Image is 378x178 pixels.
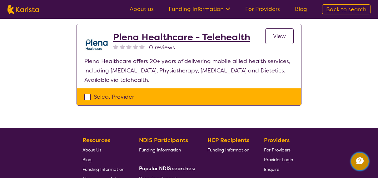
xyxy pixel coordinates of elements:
a: Blog [82,155,124,164]
span: Enquire [264,166,279,172]
span: Back to search [326,6,366,13]
a: Funding Information [169,5,230,13]
a: For Providers [264,145,293,155]
span: Funding Information [82,166,124,172]
a: View [265,28,294,44]
a: Funding Information [82,164,124,174]
span: Funding Information [207,147,249,153]
img: qwv9egg5taowukv2xnze.png [84,32,109,57]
b: Providers [264,136,290,144]
a: Back to search [322,4,371,14]
img: nonereviewstar [139,44,145,49]
a: About Us [82,145,124,155]
img: nonereviewstar [133,44,138,49]
span: View [273,32,286,40]
a: Plena Healthcare - Telehealth [113,32,250,43]
a: For Providers [245,5,280,13]
span: 0 reviews [149,43,175,52]
img: nonereviewstar [126,44,132,49]
a: About us [130,5,154,13]
b: NDIS Participants [139,136,188,144]
a: Provider Login [264,155,293,164]
b: Popular NDIS searches: [139,165,195,172]
a: Funding Information [207,145,249,155]
p: Plena Healthcare offers 20+ years of delivering mobile allied health services, including [MEDICAL... [84,57,294,85]
b: Resources [82,136,110,144]
span: About Us [82,147,101,153]
img: nonereviewstar [120,44,125,49]
b: HCP Recipients [207,136,249,144]
img: nonereviewstar [113,44,118,49]
a: Funding Information [139,145,193,155]
img: Karista logo [7,5,39,14]
a: Blog [295,5,307,13]
span: Funding Information [139,147,181,153]
button: Channel Menu [351,153,369,170]
a: Enquire [264,164,293,174]
span: Provider Login [264,157,293,162]
span: Blog [82,157,92,162]
span: For Providers [264,147,291,153]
